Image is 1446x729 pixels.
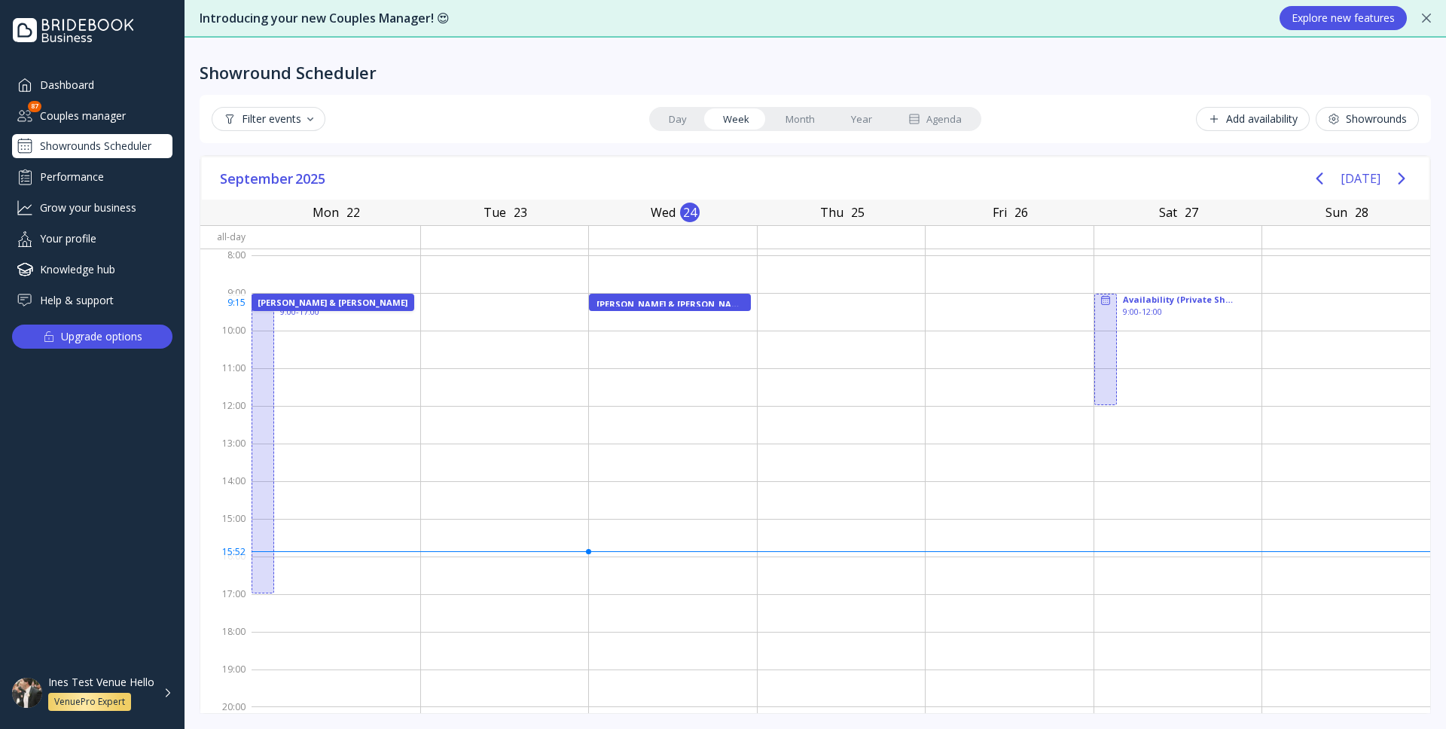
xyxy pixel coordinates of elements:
[12,325,172,349] button: Upgrade options
[1182,203,1201,222] div: 27
[705,108,767,130] a: Week
[12,103,172,128] div: Couples manager
[212,107,325,131] button: Filter events
[200,510,252,548] div: 15:00
[479,202,511,223] div: Tue
[646,202,680,223] div: Wed
[1321,202,1352,223] div: Sun
[12,288,172,313] a: Help & support
[1292,12,1395,24] div: Explore new features
[295,167,328,190] span: 2025
[767,108,833,130] a: Month
[1352,203,1371,222] div: 28
[200,322,252,359] div: 10:00
[220,167,295,190] span: September
[1280,6,1407,30] button: Explore new features
[214,167,334,190] button: September2025
[252,293,414,312] div: Maria & Bernardo, 9:00 - 9:30
[200,397,252,435] div: 12:00
[200,226,252,248] div: All-day
[12,134,172,158] a: Showrounds Scheduler
[1155,202,1182,223] div: Sat
[200,548,252,585] div: 16:00
[12,678,42,708] img: dpr=1,fit=cover,g=face,w=48,h=48
[12,195,172,220] a: Grow your business
[224,113,313,125] div: Filter events
[200,660,252,698] div: 19:00
[1371,657,1446,729] iframe: Chat Widget
[1316,107,1419,131] button: Showrounds
[651,108,705,130] a: Day
[1304,163,1335,194] button: Previous page
[848,203,868,222] div: 25
[200,10,1264,27] div: Introducing your new Couples Manager! 😍
[988,202,1011,223] div: Fri
[200,246,252,284] div: 8:00
[48,676,154,689] div: Ines Test Venue Hello
[61,326,142,347] div: Upgrade options
[511,203,530,222] div: 23
[816,202,848,223] div: Thu
[28,101,41,112] div: 87
[596,298,743,307] div: [PERSON_NAME] & [PERSON_NAME]
[54,696,125,708] div: VenuePro Expert
[1328,113,1407,125] div: Showrounds
[833,108,890,130] a: Year
[200,284,252,322] div: 9:00
[258,297,408,308] div: [PERSON_NAME] & [PERSON_NAME]
[589,293,751,312] div: Ines & Marco, 9:00 - 9:30
[1011,203,1031,222] div: 26
[200,585,252,623] div: 17:00
[680,203,700,222] div: 24
[1208,113,1298,125] div: Add availability
[252,293,414,594] div: Availability (Private Showround), 9:00 - 17:00
[12,72,172,97] a: Dashboard
[12,103,172,128] a: Couples manager87
[200,472,252,510] div: 14:00
[12,226,172,251] a: Your profile
[908,112,962,127] div: Agenda
[200,62,377,83] div: Showround Scheduler
[12,257,172,282] a: Knowledge hub
[200,435,252,472] div: 13:00
[308,202,343,223] div: Mon
[1196,107,1310,131] button: Add availability
[343,203,363,222] div: 22
[1341,165,1380,192] button: [DATE]
[12,164,172,189] a: Performance
[1094,293,1256,406] div: Availability (Private Showround), 9:00 - 12:00
[1371,657,1446,729] div: Widget de chat
[200,359,252,397] div: 11:00
[200,698,252,716] div: 20:00
[1387,163,1417,194] button: Next page
[200,623,252,660] div: 18:00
